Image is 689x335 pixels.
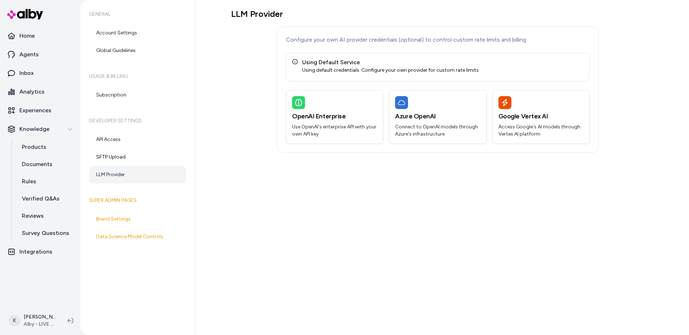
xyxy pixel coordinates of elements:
a: Agents [3,46,78,63]
h3: Azure OpenAI [395,111,480,121]
a: Documents [15,156,78,173]
p: Integrations [19,247,52,256]
h3: OpenAI Enterprise [292,111,377,121]
p: Experiences [19,106,51,115]
a: Subscription [89,86,186,104]
a: Brand Settings [89,211,186,228]
p: Knowledge [19,125,50,133]
p: Connect to OpenAI models through Azure's infrastructure [395,123,480,138]
img: alby Logo [7,9,43,19]
p: Survey Questions [22,229,69,237]
p: [PERSON_NAME] [24,313,56,321]
a: API Access [89,131,186,148]
a: Account Settings [89,24,186,42]
a: Analytics [3,83,78,100]
button: Knowledge [3,121,78,138]
a: Verified Q&As [15,190,78,207]
p: Home [19,32,35,40]
p: Rules [22,177,36,186]
a: Home [3,27,78,44]
span: Alby - LIVE on [DOMAIN_NAME] [24,321,56,328]
a: Survey Questions [15,225,78,242]
h6: Developer Settings [89,111,186,131]
a: Integrations [3,243,78,260]
button: K[PERSON_NAME]Alby - LIVE on [DOMAIN_NAME] [4,309,62,332]
a: LLM Provider [89,166,186,183]
p: Configure your own AI provider credentials (optional) to control custom rate limits and billing. [286,36,590,44]
a: Data Science Model Controls [89,228,186,245]
div: Using default credentials. Configure your own provider for custom rate limits. [302,67,480,74]
p: Verified Q&As [22,194,60,203]
a: Products [15,138,78,156]
p: Inbox [19,69,34,77]
a: Global Guidelines [89,42,186,59]
p: Use OpenAI's enterprise API with your own API key [292,123,377,138]
p: Documents [22,160,52,169]
p: Reviews [22,212,44,220]
p: Access Google's AI models through Vertex AI platform [498,123,583,138]
p: Products [22,143,46,151]
span: K [9,315,20,326]
p: Analytics [19,88,44,96]
h6: Super Admin Pages [89,190,186,211]
p: Agents [19,50,39,59]
h6: Usage & Billing [89,66,186,86]
h3: Google Vertex AI [498,111,583,121]
a: Reviews [15,207,78,225]
h6: General [89,4,186,24]
a: SFTP Upload [89,148,186,166]
h1: LLM Provider [231,9,645,19]
div: Using Default Service [302,58,480,67]
a: Inbox [3,65,78,82]
a: Rules [15,173,78,190]
a: Experiences [3,102,78,119]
